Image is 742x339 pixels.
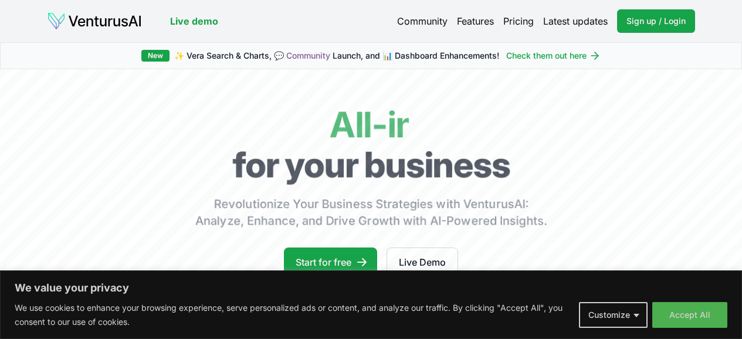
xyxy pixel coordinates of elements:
[47,12,142,30] img: logo
[579,302,648,328] button: Customize
[284,248,377,277] a: Start for free
[652,302,727,328] button: Accept All
[457,14,494,28] a: Features
[503,14,534,28] a: Pricing
[506,50,601,62] a: Check them out here
[626,15,686,27] span: Sign up / Login
[174,50,499,62] span: ✨ Vera Search & Charts, 💬 Launch, and 📊 Dashboard Enhancements!
[15,281,727,295] p: We value your privacy
[286,50,330,60] a: Community
[141,50,170,62] div: New
[543,14,608,28] a: Latest updates
[617,9,695,33] a: Sign up / Login
[15,301,570,329] p: We use cookies to enhance your browsing experience, serve personalized ads or content, and analyz...
[397,14,448,28] a: Community
[387,248,458,277] a: Live Demo
[170,14,218,28] a: Live demo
